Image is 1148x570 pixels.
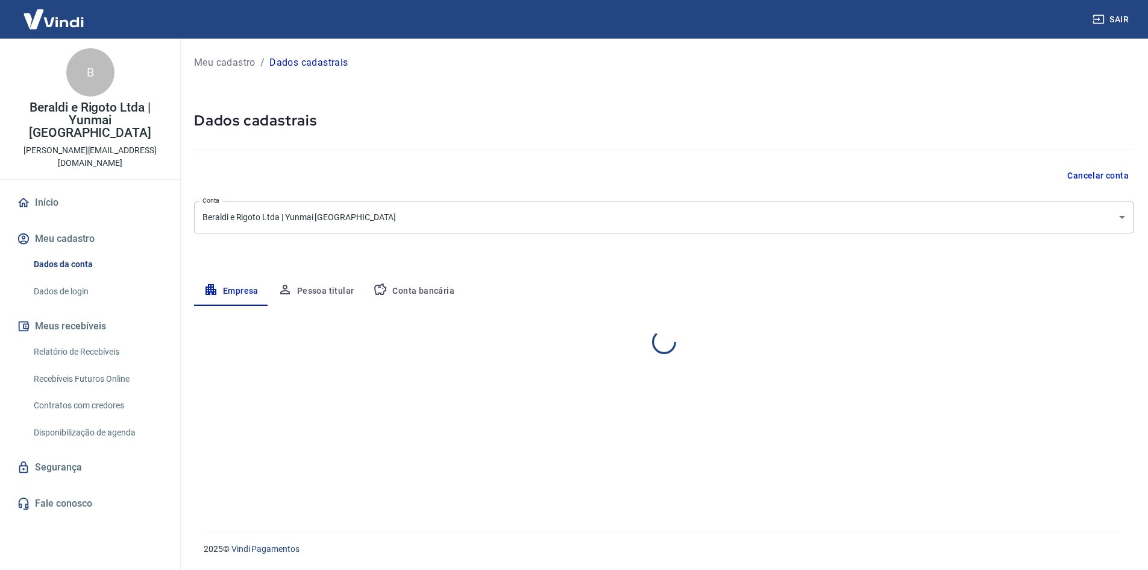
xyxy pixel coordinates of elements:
[260,55,265,70] p: /
[14,226,166,252] button: Meu cadastro
[29,393,166,418] a: Contratos com credores
[268,277,364,306] button: Pessoa titular
[1090,8,1134,31] button: Sair
[29,367,166,391] a: Recebíveis Futuros Online
[10,144,171,169] p: [PERSON_NAME][EMAIL_ADDRESS][DOMAIN_NAME]
[194,277,268,306] button: Empresa
[363,277,464,306] button: Conta bancária
[14,490,166,517] a: Fale conosco
[231,544,300,554] a: Vindi Pagamentos
[66,48,114,97] div: B
[14,1,93,37] img: Vindi
[14,189,166,216] a: Início
[204,543,1119,556] p: 2025 ©
[1062,165,1134,187] button: Cancelar conta
[10,101,171,139] p: Beraldi e Rigoto Ltda | Yunmai [GEOGRAPHIC_DATA]
[194,55,256,70] a: Meu cadastro
[29,279,166,304] a: Dados de login
[29,420,166,445] a: Disponibilização de agenda
[194,201,1134,233] div: Beraldi e Rigoto Ltda | Yunmai [GEOGRAPHIC_DATA]
[202,196,219,205] label: Conta
[269,55,348,70] p: Dados cadastrais
[29,340,166,364] a: Relatório de Recebíveis
[14,313,166,340] button: Meus recebíveis
[194,111,1134,130] h5: Dados cadastrais
[14,454,166,481] a: Segurança
[29,252,166,277] a: Dados da conta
